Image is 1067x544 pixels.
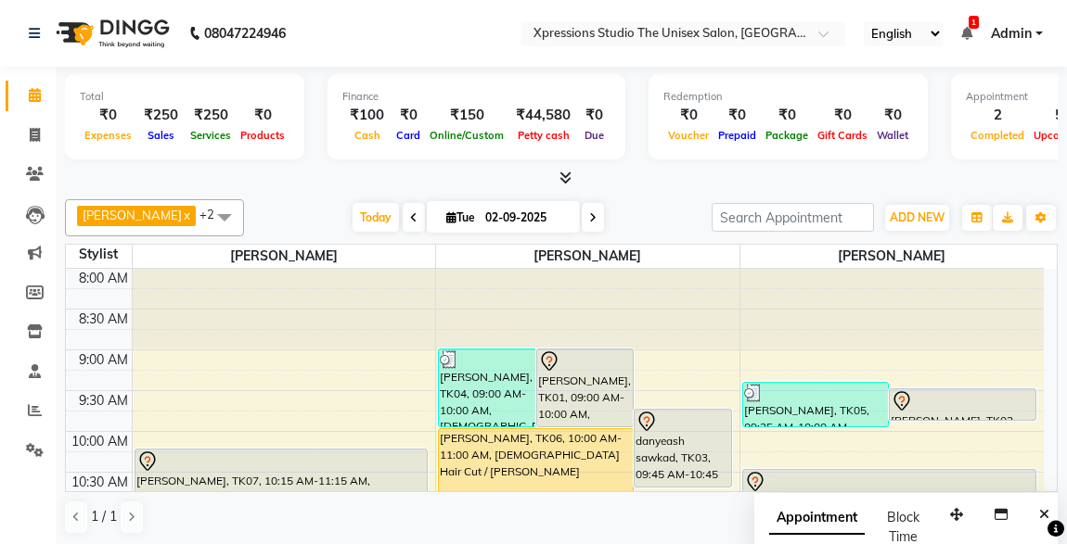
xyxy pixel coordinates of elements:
[663,129,713,142] span: Voucher
[578,105,611,126] div: ₹0
[966,105,1029,126] div: 2
[236,129,289,142] span: Products
[580,129,609,142] span: Due
[47,7,174,59] img: logo
[425,105,508,126] div: ₹150
[66,245,132,264] div: Stylist
[743,383,889,426] div: [PERSON_NAME], TK05, 09:25 AM-10:00 AM, [DEMOGRAPHIC_DATA] Hair Cut
[83,208,182,222] span: [PERSON_NAME]
[392,105,425,126] div: ₹0
[75,310,132,329] div: 8:30 AM
[969,16,979,29] span: 1
[713,105,761,126] div: ₹0
[133,245,436,268] span: [PERSON_NAME]
[425,129,508,142] span: Online/Custom
[872,105,913,126] div: ₹0
[712,203,874,232] input: Search Appointment
[439,429,633,507] div: [PERSON_NAME], TK06, 10:00 AM-11:00 AM, [DEMOGRAPHIC_DATA] Hair Cut / [PERSON_NAME]
[966,129,1029,142] span: Completed
[80,105,136,126] div: ₹0
[186,105,236,126] div: ₹250
[439,349,535,426] div: [PERSON_NAME], TK04, 09:00 AM-10:00 AM, [DEMOGRAPHIC_DATA] Hair Cut / Seving
[890,210,945,224] span: ADD NEW
[537,349,634,426] div: [PERSON_NAME], TK01, 09:00 AM-10:00 AM, [DEMOGRAPHIC_DATA] Hair Cut / [PERSON_NAME]
[1031,500,1058,529] button: Close
[186,129,236,142] span: Services
[761,105,813,126] div: ₹0
[342,89,611,105] div: Finance
[885,205,949,231] button: ADD NEW
[182,208,190,222] a: x
[350,129,385,142] span: Cash
[75,350,132,370] div: 9:00 AM
[75,391,132,411] div: 9:30 AM
[204,7,286,59] b: 08047224946
[342,105,392,126] div: ₹100
[442,210,480,224] span: Tue
[68,432,132,451] div: 10:00 AM
[635,410,731,487] div: danyeash sawkad, TK03, 09:45 AM-10:45 AM, [DEMOGRAPHIC_DATA] Hair Cut / Seving
[480,204,572,232] input: 2025-09-02
[872,129,913,142] span: Wallet
[80,89,289,105] div: Total
[75,269,132,288] div: 8:00 AM
[663,105,713,126] div: ₹0
[143,129,179,142] span: Sales
[68,473,132,492] div: 10:30 AM
[80,129,136,142] span: Expenses
[813,105,872,126] div: ₹0
[890,389,1035,420] div: [PERSON_NAME], TK02, 09:30 AM-09:55 AM, [DEMOGRAPHIC_DATA] [PERSON_NAME]
[353,203,399,232] span: Today
[991,24,1032,44] span: Admin
[663,89,913,105] div: Redemption
[513,129,574,142] span: Petty cash
[91,507,117,526] span: 1 / 1
[135,449,428,527] div: [PERSON_NAME], TK07, 10:15 AM-11:15 AM, [DEMOGRAPHIC_DATA] Hair Cut / [PERSON_NAME]
[769,501,865,535] span: Appointment
[199,207,228,221] span: +2
[136,105,186,126] div: ₹250
[961,25,972,42] a: 1
[436,245,739,268] span: [PERSON_NAME]
[713,129,761,142] span: Prepaid
[508,105,578,126] div: ₹44,580
[236,105,289,126] div: ₹0
[740,245,1044,268] span: [PERSON_NAME]
[392,129,425,142] span: Card
[813,129,872,142] span: Gift Cards
[761,129,813,142] span: Package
